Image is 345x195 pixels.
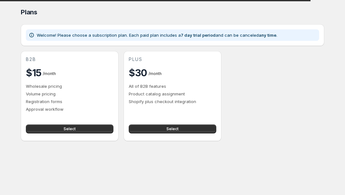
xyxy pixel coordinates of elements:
span: b2b [26,56,36,63]
p: Wholesale pricing [26,83,113,89]
span: plus [129,56,142,63]
h2: $30 [129,66,147,79]
span: Select [64,126,76,131]
b: 7 day trial period [181,33,216,38]
span: Plans [21,8,37,16]
p: Welcome! Please choose a subscription plan. Each paid plan includes a and can be canceled . [37,32,277,38]
p: Product catalog assignment [129,91,216,97]
p: Shopify plus checkout integration [129,98,216,105]
p: Approval workflow [26,106,113,112]
span: / month [149,71,162,76]
b: any time [259,33,276,38]
p: Registration forms [26,98,113,105]
h2: $15 [26,66,42,79]
p: All of B2B features [129,83,216,89]
button: Select [129,124,216,133]
button: Select [26,124,113,133]
span: Select [166,126,179,131]
p: Volume pricing [26,91,113,97]
span: / month [43,71,56,76]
